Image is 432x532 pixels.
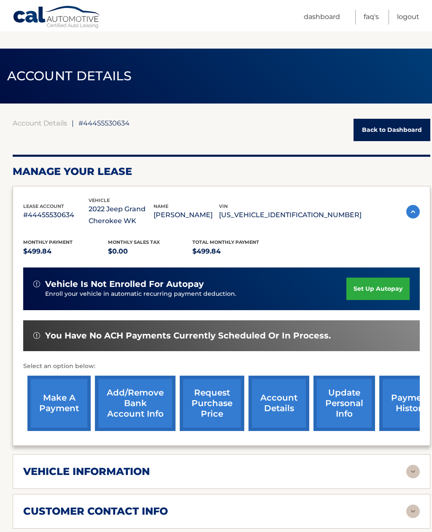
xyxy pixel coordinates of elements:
[154,209,219,221] p: [PERSON_NAME]
[23,203,64,209] span: lease account
[33,281,40,287] img: alert-white.svg
[313,376,375,431] a: update personal info
[23,239,73,245] span: Monthly Payment
[72,119,74,127] span: |
[406,205,420,218] img: accordion-active.svg
[45,279,204,289] span: vehicle is not enrolled for autopay
[346,278,410,300] a: set up autopay
[33,332,40,339] img: alert-white.svg
[406,505,420,518] img: accordion-rest.svg
[304,10,340,25] a: Dashboard
[13,165,430,178] h2: Manage Your Lease
[78,119,130,127] span: #44455530634
[23,246,108,257] p: $499.84
[89,197,110,203] span: vehicle
[108,239,160,245] span: Monthly sales Tax
[180,376,244,431] a: request purchase price
[95,376,175,431] a: Add/Remove bank account info
[354,119,430,141] a: Back to Dashboard
[23,209,89,221] p: #44455530634
[248,376,309,431] a: account details
[13,5,101,30] a: Cal Automotive
[27,376,91,431] a: make a payment
[45,330,331,341] span: You have no ACH payments currently scheduled or in process.
[192,246,277,257] p: $499.84
[89,203,154,227] p: 2022 Jeep Grand Cherokee WK
[108,246,193,257] p: $0.00
[23,465,150,478] h2: vehicle information
[154,203,168,209] span: name
[23,505,168,518] h2: customer contact info
[13,119,67,127] a: Account Details
[219,203,228,209] span: vin
[219,209,362,221] p: [US_VEHICLE_IDENTIFICATION_NUMBER]
[23,361,420,371] p: Select an option below:
[192,239,259,245] span: Total Monthly Payment
[7,68,132,84] span: ACCOUNT DETAILS
[406,465,420,478] img: accordion-rest.svg
[397,10,419,25] a: Logout
[45,289,346,299] p: Enroll your vehicle in automatic recurring payment deduction.
[364,10,379,25] a: FAQ's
